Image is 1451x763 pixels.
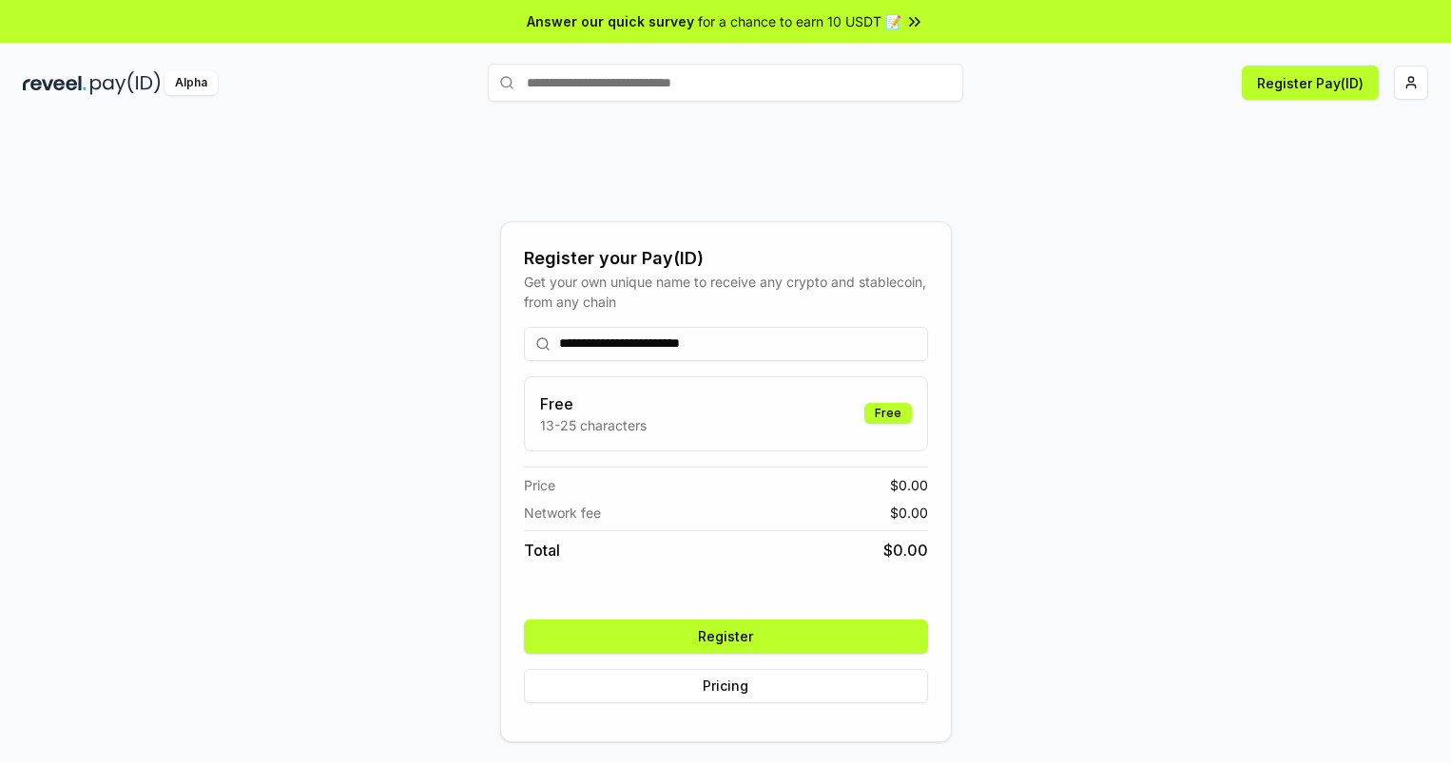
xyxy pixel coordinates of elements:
[1242,66,1379,100] button: Register Pay(ID)
[890,503,928,523] span: $ 0.00
[864,403,912,424] div: Free
[890,475,928,495] span: $ 0.00
[524,620,928,654] button: Register
[524,669,928,703] button: Pricing
[23,71,87,95] img: reveel_dark
[540,415,647,435] p: 13-25 characters
[164,71,218,95] div: Alpha
[524,503,601,523] span: Network fee
[524,272,928,312] div: Get your own unique name to receive any crypto and stablecoin, from any chain
[883,539,928,562] span: $ 0.00
[524,245,928,272] div: Register your Pay(ID)
[524,475,555,495] span: Price
[527,11,694,31] span: Answer our quick survey
[524,539,560,562] span: Total
[90,71,161,95] img: pay_id
[698,11,901,31] span: for a chance to earn 10 USDT 📝
[540,392,647,415] h3: Free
